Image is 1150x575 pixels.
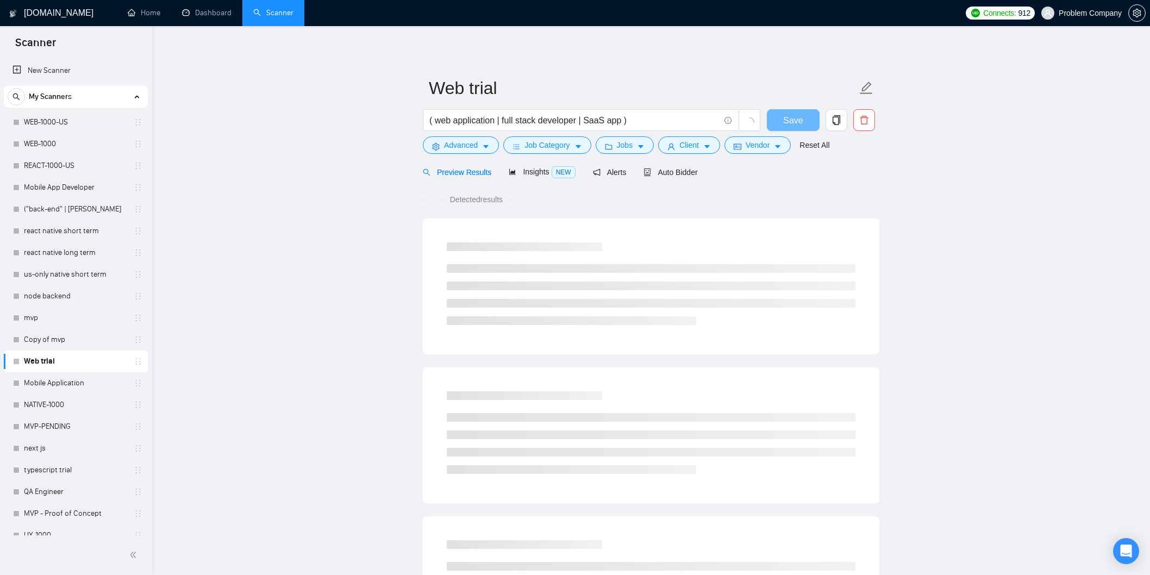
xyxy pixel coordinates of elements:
[643,168,651,176] span: robot
[617,139,633,151] span: Jobs
[724,136,791,154] button: idcardVendorcaret-down
[767,109,820,131] button: Save
[24,220,127,242] a: react native short term
[799,139,829,151] a: Reset All
[1128,4,1146,22] button: setting
[971,9,980,17] img: upwork-logo.png
[24,524,127,546] a: UX-1000
[1128,9,1146,17] a: setting
[134,183,142,192] span: holder
[423,168,430,176] span: search
[4,60,148,82] li: New Scanner
[1129,9,1145,17] span: setting
[8,88,25,105] button: search
[134,205,142,214] span: holder
[444,139,478,151] span: Advanced
[24,394,127,416] a: NATIVE-1000
[783,114,803,127] span: Save
[128,8,160,17] a: homeHome
[1113,538,1139,564] div: Open Intercom Messenger
[134,379,142,387] span: holder
[724,117,732,124] span: info-circle
[429,114,720,127] input: Search Freelance Jobs...
[593,168,601,176] span: notification
[24,372,127,394] a: Mobile Application
[134,509,142,518] span: holder
[734,142,741,151] span: idcard
[24,111,127,133] a: WEB-1000-US
[423,136,499,154] button: settingAdvancedcaret-down
[774,142,782,151] span: caret-down
[24,242,127,264] a: react native long term
[24,307,127,329] a: mvp
[552,166,576,178] span: NEW
[24,155,127,177] a: REACT-1000-US
[8,93,24,101] span: search
[429,74,857,102] input: Scanner name...
[643,168,697,177] span: Auto Bidder
[24,503,127,524] a: MVP - Proof of Concept
[134,357,142,366] span: holder
[134,270,142,279] span: holder
[24,459,127,481] a: typescript trial
[509,167,575,176] span: Insights
[134,161,142,170] span: holder
[134,140,142,148] span: holder
[24,416,127,437] a: MVP-PENDING
[134,118,142,127] span: holder
[605,142,612,151] span: folder
[637,142,645,151] span: caret-down
[24,133,127,155] a: WEB-1000
[703,142,711,151] span: caret-down
[503,136,591,154] button: barsJob Categorycaret-down
[24,285,127,307] a: node backend
[24,437,127,459] a: next js
[596,136,654,154] button: folderJobscaret-down
[746,139,770,151] span: Vendor
[1018,7,1030,19] span: 912
[134,422,142,431] span: holder
[24,198,127,220] a: ("back-end" | [PERSON_NAME]
[24,264,127,285] a: us-only native short term
[423,168,491,177] span: Preview Results
[524,139,570,151] span: Job Category
[432,142,440,151] span: setting
[182,8,232,17] a: dashboardDashboard
[134,314,142,322] span: holder
[134,401,142,409] span: holder
[24,481,127,503] a: QA Engineer
[134,531,142,540] span: holder
[574,142,582,151] span: caret-down
[24,177,127,198] a: Mobile App Developer
[24,351,127,372] a: Web trial
[134,487,142,496] span: holder
[12,60,139,82] a: New Scanner
[745,117,754,127] span: loading
[658,136,720,154] button: userClientcaret-down
[853,109,875,131] button: delete
[134,227,142,235] span: holder
[509,168,516,176] span: area-chart
[1044,9,1052,17] span: user
[512,142,520,151] span: bars
[679,139,699,151] span: Client
[442,193,510,205] span: Detected results
[9,5,17,22] img: logo
[134,292,142,301] span: holder
[134,248,142,257] span: holder
[482,142,490,151] span: caret-down
[593,168,627,177] span: Alerts
[24,329,127,351] a: Copy of mvp
[826,115,847,125] span: copy
[134,335,142,344] span: holder
[859,81,873,95] span: edit
[854,115,874,125] span: delete
[667,142,675,151] span: user
[129,549,140,560] span: double-left
[983,7,1016,19] span: Connects:
[29,86,72,108] span: My Scanners
[134,444,142,453] span: holder
[7,35,65,58] span: Scanner
[253,8,293,17] a: searchScanner
[134,466,142,474] span: holder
